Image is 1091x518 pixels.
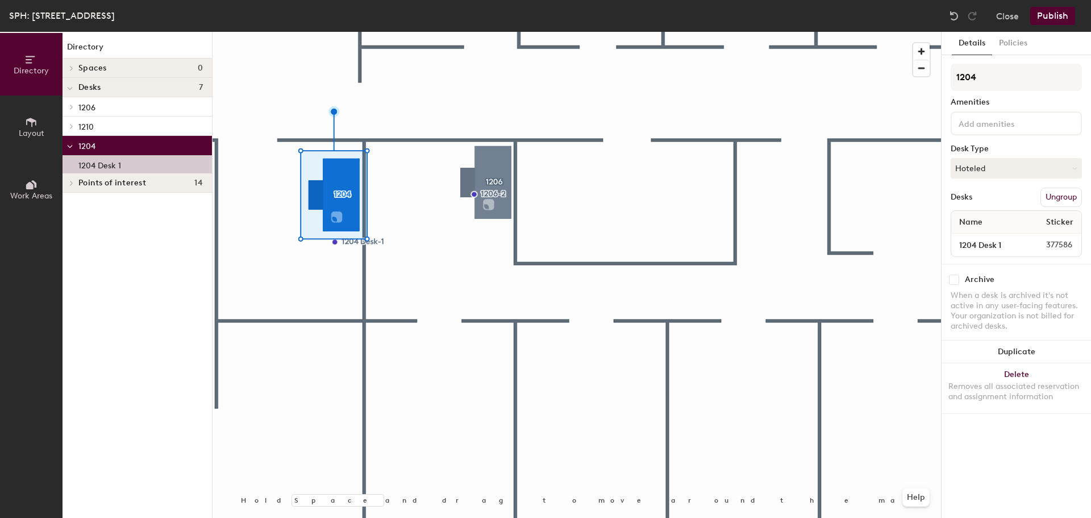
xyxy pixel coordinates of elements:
span: 1204 [78,142,95,151]
button: DeleteRemoves all associated reservation and assignment information [942,363,1091,413]
button: Help [902,488,930,507]
span: 0 [198,64,203,73]
span: Desks [78,83,101,92]
div: Desks [951,193,972,202]
span: Layout [19,129,44,138]
button: Duplicate [942,341,1091,363]
span: Work Areas [10,191,52,201]
button: Hoteled [951,158,1082,179]
div: Amenities [951,98,1082,107]
button: Close [996,7,1019,25]
button: Ungroup [1040,188,1082,207]
button: Publish [1030,7,1075,25]
div: Removes all associated reservation and assignment information [948,382,1084,402]
span: 14 [194,179,203,188]
span: Points of interest [78,179,146,188]
img: Undo [948,10,960,22]
div: SPH: [STREET_ADDRESS] [9,9,115,23]
span: Spaces [78,64,107,73]
input: Unnamed desk [953,237,1019,253]
span: Sticker [1040,212,1079,233]
img: Redo [967,10,978,22]
button: Details [952,32,992,55]
input: Add amenities [956,116,1059,130]
div: Desk Type [951,144,1082,154]
div: Archive [965,275,994,284]
button: Policies [992,32,1034,55]
span: 377586 [1019,239,1079,251]
div: When a desk is archived it's not active in any user-facing features. Your organization is not bil... [951,291,1082,331]
h1: Directory [63,41,212,59]
span: 1210 [78,122,94,132]
span: Name [953,212,988,233]
span: 1206 [78,103,95,113]
span: 7 [199,83,203,92]
span: Directory [14,66,49,76]
p: 1204 Desk 1 [78,158,121,171]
